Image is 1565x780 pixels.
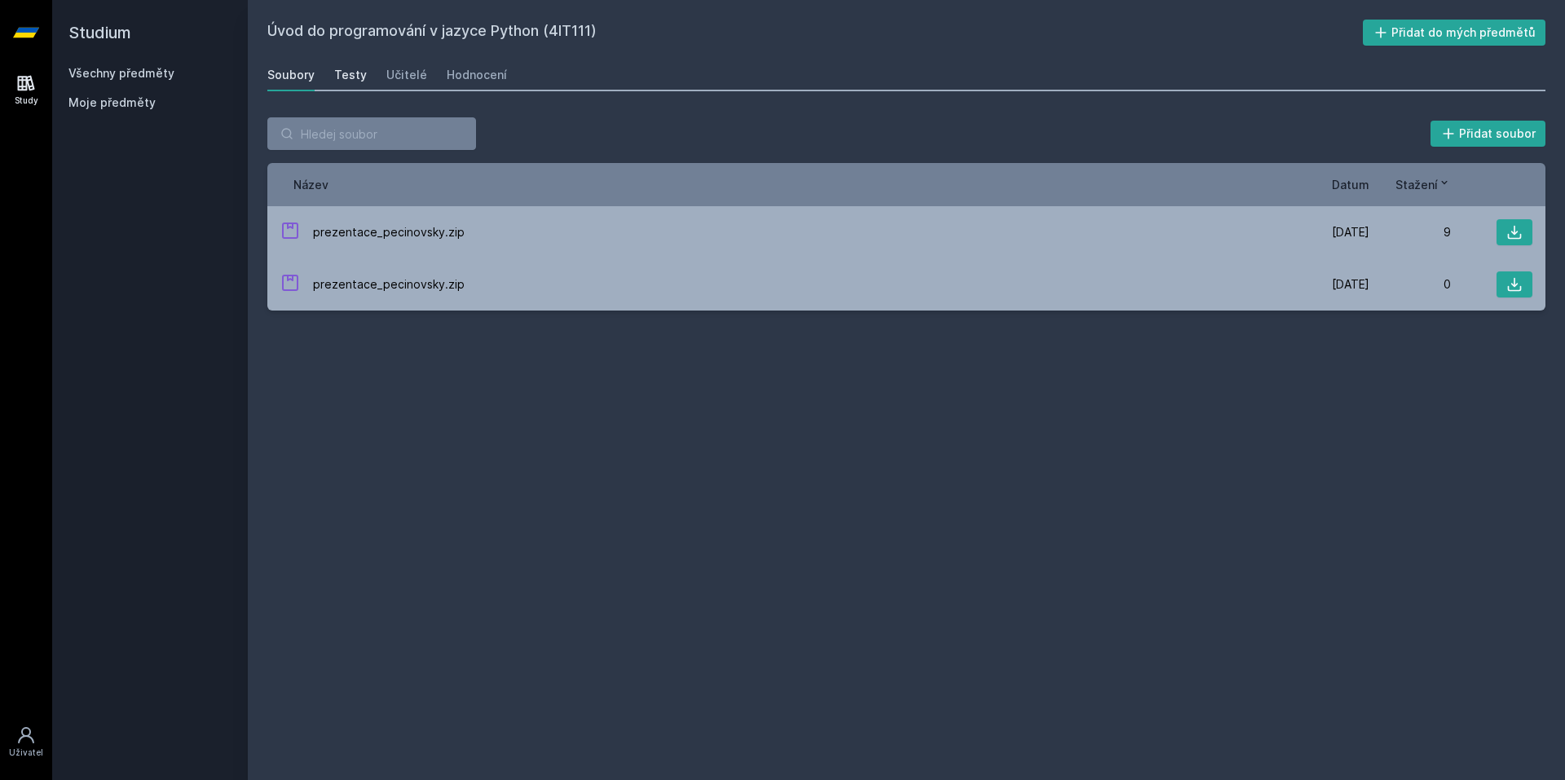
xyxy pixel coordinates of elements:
span: [DATE] [1332,224,1369,240]
div: Study [15,95,38,107]
a: Soubory [267,59,315,91]
a: Hodnocení [447,59,507,91]
a: Testy [334,59,367,91]
a: Study [3,65,49,115]
div: 0 [1369,276,1451,293]
button: Datum [1332,176,1369,193]
div: ZIP [280,273,300,297]
div: ZIP [280,221,300,245]
button: Přidat soubor [1431,121,1546,147]
button: Přidat do mých předmětů [1363,20,1546,46]
div: Hodnocení [447,67,507,83]
span: Stažení [1395,176,1438,193]
span: Moje předměty [68,95,156,111]
span: prezentace_pecinovsky.zip [313,224,465,240]
button: Název [293,176,328,193]
span: prezentace_pecinovsky.zip [313,276,465,293]
a: Učitelé [386,59,427,91]
button: Stažení [1395,176,1451,193]
span: [DATE] [1332,276,1369,293]
div: Uživatel [9,747,43,759]
a: Uživatel [3,717,49,767]
h2: Úvod do programování v jazyce Python (4IT111) [267,20,1363,46]
input: Hledej soubor [267,117,476,150]
div: 9 [1369,224,1451,240]
div: Testy [334,67,367,83]
a: Všechny předměty [68,66,174,80]
div: Soubory [267,67,315,83]
div: Učitelé [386,67,427,83]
